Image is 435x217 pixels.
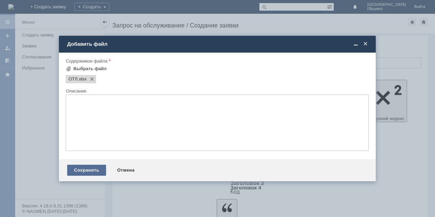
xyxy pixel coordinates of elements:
[66,89,367,93] div: Описание
[77,76,86,82] span: ОТЛ.xlsx
[67,41,369,47] div: Добавить файл
[362,41,369,47] span: Закрыть
[352,41,359,47] span: Свернуть (Ctrl + M)
[69,76,77,82] span: ОТЛ.xlsx
[66,59,367,63] div: Содержимое файла
[73,66,107,72] div: Выбрать файл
